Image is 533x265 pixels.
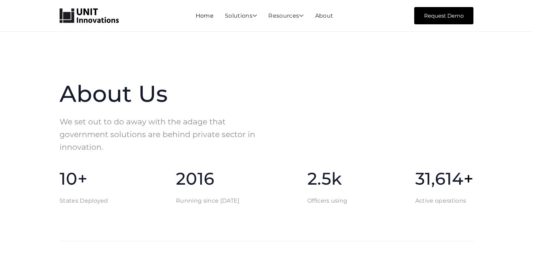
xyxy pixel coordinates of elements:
span:  [299,13,304,18]
span:  [252,13,257,18]
span: + [464,168,473,189]
div: Resources [268,13,304,19]
a: home [60,8,119,23]
a: Request Demo [414,7,473,24]
a: About [315,12,333,19]
div: 10+ [60,168,108,190]
iframe: Chat Widget [498,231,533,265]
div: States Deployed [60,196,108,206]
div: Solutions [225,13,257,19]
div: Active operations [415,196,473,206]
div: 2016 [176,168,239,190]
div: 31,614 [415,168,473,190]
div: 2.5k [307,168,347,190]
h1: About Us [60,81,271,107]
div: Solutions [225,13,257,19]
div: Running since [DATE] [176,196,239,206]
a: Home [196,12,214,19]
div: Resources [268,13,304,19]
p: We set out to do away with the adage that government solutions are behind private sector in innov... [60,116,271,154]
div: Officers using [307,196,347,206]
